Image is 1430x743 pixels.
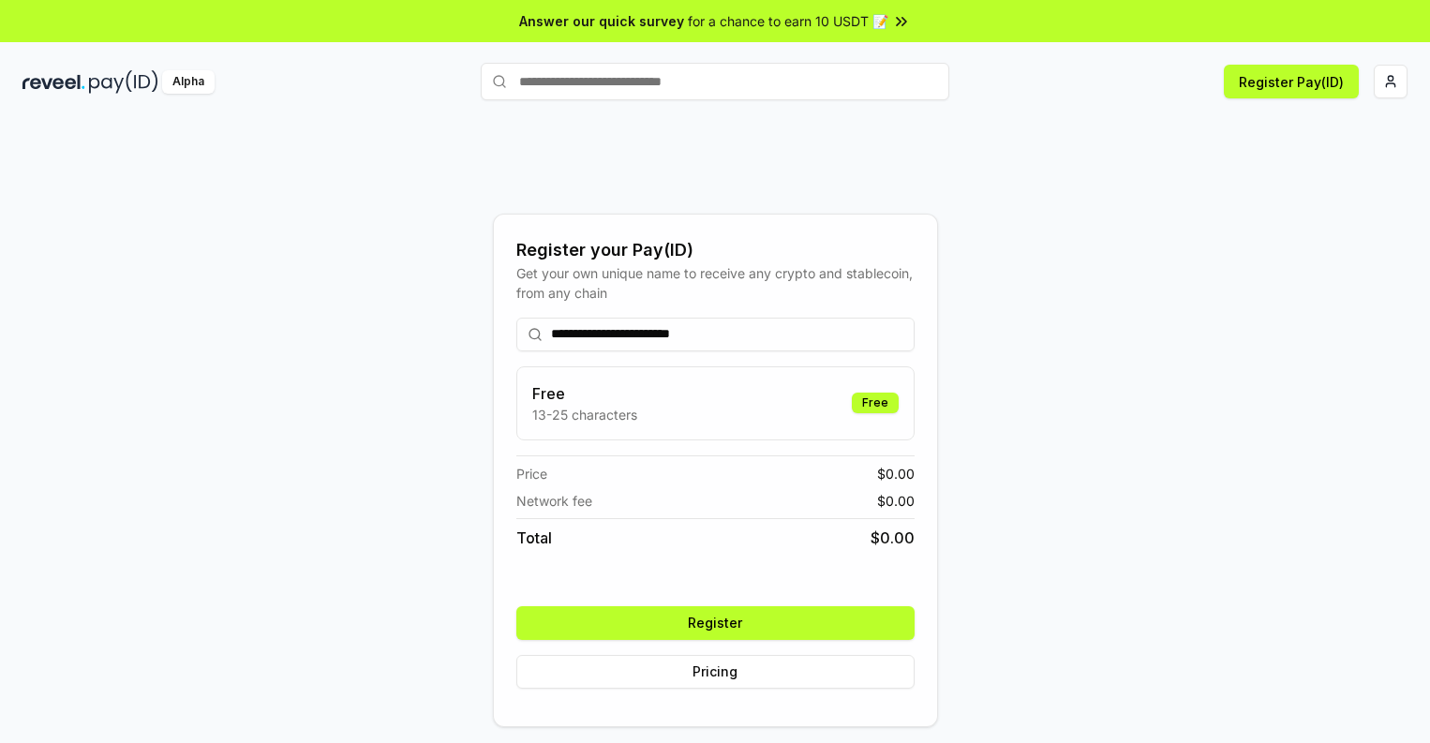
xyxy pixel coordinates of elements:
[877,491,915,511] span: $ 0.00
[516,606,915,640] button: Register
[516,237,915,263] div: Register your Pay(ID)
[162,70,215,94] div: Alpha
[532,405,637,424] p: 13-25 characters
[852,393,899,413] div: Free
[516,263,915,303] div: Get your own unique name to receive any crypto and stablecoin, from any chain
[519,11,684,31] span: Answer our quick survey
[516,464,547,483] span: Price
[89,70,158,94] img: pay_id
[516,491,592,511] span: Network fee
[22,70,85,94] img: reveel_dark
[516,655,915,689] button: Pricing
[516,527,552,549] span: Total
[877,464,915,483] span: $ 0.00
[532,382,637,405] h3: Free
[871,527,915,549] span: $ 0.00
[1224,65,1359,98] button: Register Pay(ID)
[688,11,888,31] span: for a chance to earn 10 USDT 📝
